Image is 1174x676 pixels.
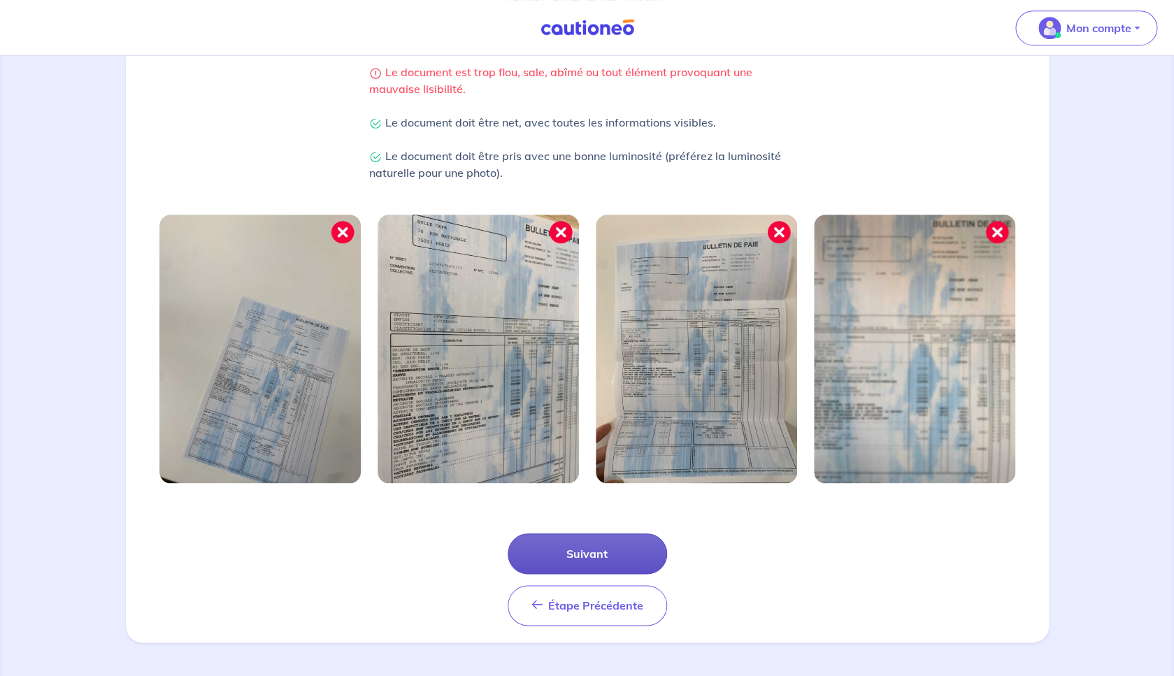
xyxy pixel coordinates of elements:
[508,585,667,626] button: Étape Précédente
[508,533,667,574] button: Suivant
[378,215,579,483] img: Image mal cadrée 2
[814,215,1015,483] img: Image mal cadrée 4
[159,215,361,483] img: Image mal cadrée 1
[596,215,797,483] img: Image mal cadrée 3
[1066,20,1131,36] p: Mon compte
[1015,10,1157,45] button: illu_account_valid_menu.svgMon compte
[369,117,382,130] img: Check
[369,64,806,97] p: Le document est trop flou, sale, abîmé ou tout élément provoquant une mauvaise lisibilité.
[535,19,640,36] img: Cautioneo
[369,151,382,164] img: Check
[1038,17,1061,39] img: illu_account_valid_menu.svg
[548,598,643,612] span: Étape Précédente
[369,114,806,181] p: Le document doit être net, avec toutes les informations visibles. Le document doit être pris avec...
[369,67,382,80] img: Warning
